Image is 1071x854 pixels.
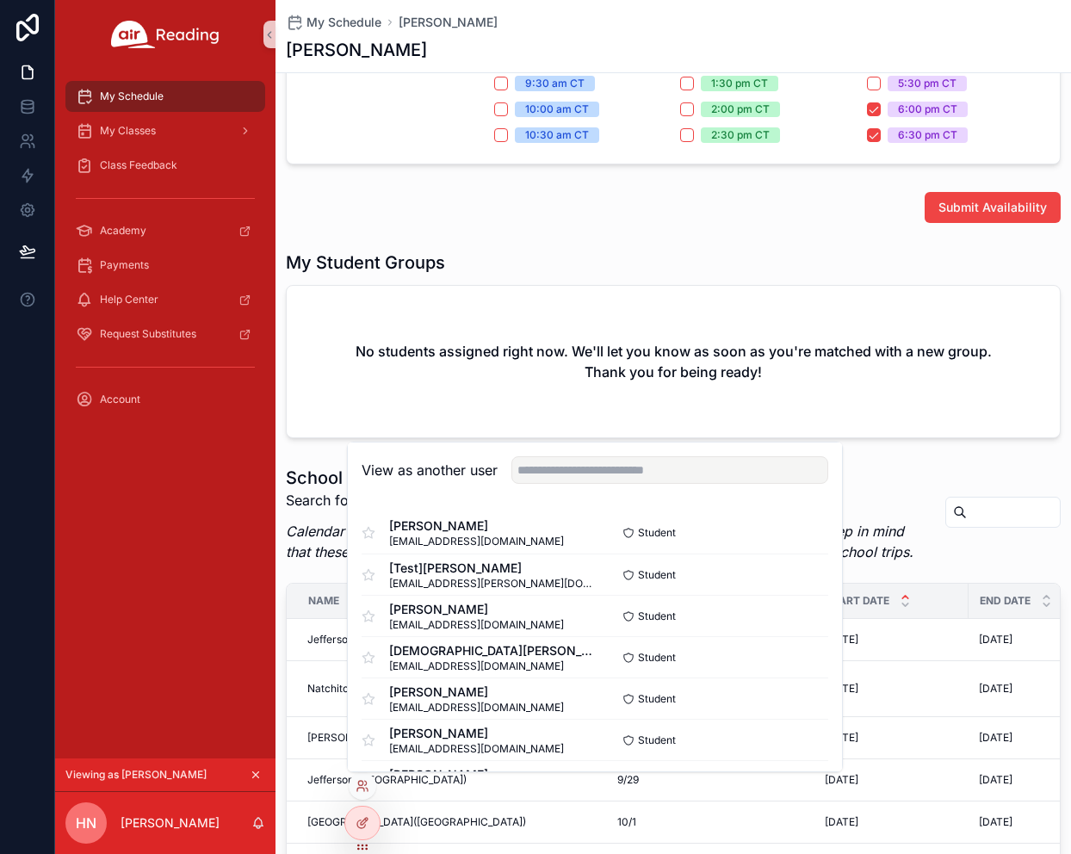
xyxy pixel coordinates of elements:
a: Payments [65,250,265,281]
img: App logo [111,21,220,48]
span: [GEOGRAPHIC_DATA]([GEOGRAPHIC_DATA]) [307,815,526,829]
span: 10/1 [617,815,636,829]
span: Student [638,733,676,747]
span: [DATE] [979,682,1012,696]
span: Viewing as [PERSON_NAME] [65,768,207,782]
div: 10:30 am CT [525,127,589,143]
div: 10:00 am CT [525,102,589,117]
span: HN [76,813,96,833]
span: [EMAIL_ADDRESS][PERSON_NAME][DOMAIN_NAME] [389,577,595,591]
span: [PERSON_NAME] [389,684,564,701]
a: My Schedule [65,81,265,112]
span: Academy [100,224,146,238]
a: [PERSON_NAME] [399,14,498,31]
span: Name [308,594,339,608]
h2: View as another user [362,460,498,480]
span: [EMAIL_ADDRESS][DOMAIN_NAME] [389,618,564,632]
span: [PERSON_NAME] [389,725,564,742]
a: Request Substitutes [65,319,265,350]
span: [DATE] [825,815,858,829]
span: [DATE] [979,773,1012,787]
h2: No students assigned right now. We'll let you know as soon as you're matched with a new group. Th... [342,341,1005,382]
span: [Test][PERSON_NAME] [389,560,595,577]
span: 9/29 [617,773,639,787]
span: Student [638,692,676,706]
span: Jefferson(Kerner) [307,633,394,647]
span: Account [100,393,140,406]
em: Calendar Disclaimer: We do our best to plan around school schedules, but please keep in mind that... [286,523,913,560]
span: Natchitoches([PERSON_NAME][GEOGRAPHIC_DATA]) [307,682,568,696]
div: 2:00 pm CT [711,102,770,117]
span: My Schedule [100,90,164,103]
h1: [PERSON_NAME] [286,38,427,62]
span: Student [638,610,676,623]
a: Account [65,384,265,415]
span: Jefferson([GEOGRAPHIC_DATA]) [307,773,467,787]
span: [DATE] [979,633,1012,647]
div: 2:30 pm CT [711,127,770,143]
span: [PERSON_NAME] [389,766,564,783]
span: Start Date [826,594,889,608]
span: [DATE] [979,731,1012,745]
div: 9:30 am CT [525,76,585,91]
span: Student [638,526,676,540]
span: [PERSON_NAME]([PERSON_NAME]) [307,731,481,745]
a: Help Center [65,284,265,315]
span: Payments [100,258,149,272]
span: My Classes [100,124,156,138]
div: 5:30 pm CT [898,76,956,91]
span: Help Center [100,293,158,306]
span: Student [638,568,676,582]
div: scrollable content [55,69,275,437]
span: Student [638,651,676,665]
div: 1:30 pm CT [711,76,768,91]
p: Search for any school by name [286,490,932,511]
span: End Date [980,594,1031,608]
a: My Classes [65,115,265,146]
span: Submit Availability [938,199,1047,216]
p: [PERSON_NAME] [121,814,220,832]
button: Submit Availability [925,192,1061,223]
span: [DATE] [979,815,1012,829]
span: [EMAIL_ADDRESS][DOMAIN_NAME] [389,742,564,756]
h1: School Calendar [286,466,932,490]
span: [DATE] [825,773,858,787]
span: [EMAIL_ADDRESS][DOMAIN_NAME] [389,701,564,715]
span: My Schedule [306,14,381,31]
span: Class Feedback [100,158,177,172]
span: [PERSON_NAME] [389,601,564,618]
h1: My Student Groups [286,251,445,275]
span: [EMAIL_ADDRESS][DOMAIN_NAME] [389,659,595,673]
div: 6:00 pm CT [898,102,957,117]
span: [PERSON_NAME] [389,517,564,535]
span: [EMAIL_ADDRESS][DOMAIN_NAME] [389,535,564,548]
a: Academy [65,215,265,246]
a: Class Feedback [65,150,265,181]
a: My Schedule [286,14,381,31]
span: Request Substitutes [100,327,196,341]
div: 6:30 pm CT [898,127,957,143]
span: [DEMOGRAPHIC_DATA][PERSON_NAME] [389,642,595,659]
